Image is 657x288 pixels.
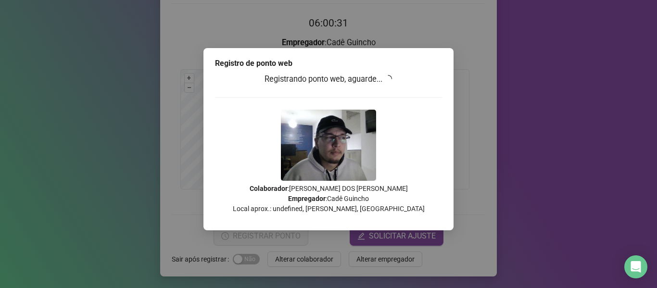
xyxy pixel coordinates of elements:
[288,195,326,202] strong: Empregador
[281,110,376,181] img: 2Q==
[215,184,442,214] p: : [PERSON_NAME] DOS [PERSON_NAME] : Cadê Guincho Local aprox.: undefined, [PERSON_NAME], [GEOGRAP...
[215,73,442,86] h3: Registrando ponto web, aguarde...
[215,58,442,69] div: Registro de ponto web
[383,73,394,84] span: loading
[250,185,288,192] strong: Colaborador
[624,255,647,278] div: Open Intercom Messenger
